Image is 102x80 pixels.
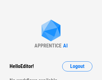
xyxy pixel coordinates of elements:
[10,61,34,71] div: Hello Editor !
[34,43,62,49] div: APPRENTICE
[62,61,92,71] button: Logout
[70,64,84,69] span: Logout
[63,43,68,49] div: AI
[38,20,64,43] img: Apprentice AI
